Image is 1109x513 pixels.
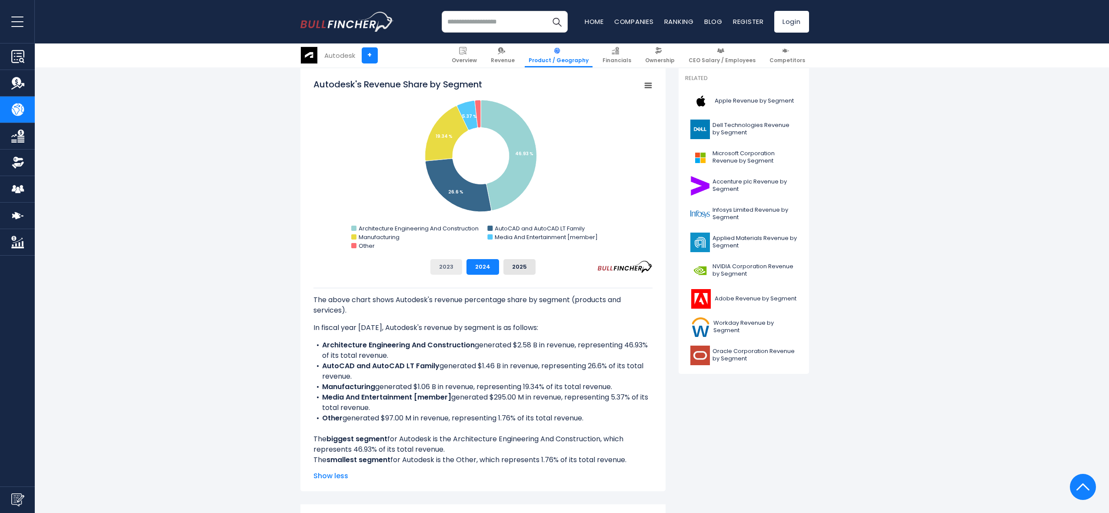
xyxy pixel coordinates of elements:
[301,47,317,63] img: ADSK logo
[685,230,803,254] a: Applied Materials Revenue by Segment
[685,259,803,283] a: NVIDIA Corporation Revenue by Segment
[585,17,604,26] a: Home
[313,323,653,333] p: In fiscal year [DATE], Autodesk's revenue by segment is as follows:
[324,50,355,60] div: Autodesk
[313,340,653,361] li: generated $2.58 B in revenue, representing 46.93% of its total revenue.
[733,17,764,26] a: Register
[685,146,803,170] a: Microsoft Corporation Revenue by Segment
[685,117,803,141] a: Dell Technologies Revenue by Segment
[685,315,803,339] a: Workday Revenue by Segment
[685,89,803,113] a: Apple Revenue by Segment
[690,261,710,280] img: NVDA logo
[313,78,482,90] tspan: Autodesk's Revenue Share by Segment
[685,202,803,226] a: Infosys Limited Revenue by Segment
[322,413,343,423] b: Other
[326,455,390,465] b: smallest segment
[641,43,679,67] a: Ownership
[713,122,797,137] span: Dell Technologies Revenue by Segment
[664,17,694,26] a: Ranking
[495,224,585,233] text: AutoCAD and AutoCAD LT Family
[690,176,710,196] img: ACN logo
[690,91,712,111] img: AAPL logo
[313,413,653,423] li: generated $97.00 M in revenue, representing 1.76% of its total revenue.
[774,11,809,33] a: Login
[466,259,499,275] button: 2024
[503,259,536,275] button: 2025
[491,57,515,64] span: Revenue
[430,259,462,275] button: 2023
[495,233,598,241] text: Media And Entertainment [member]
[715,295,796,303] span: Adobe Revenue by Segment
[690,148,710,167] img: MSFT logo
[713,320,797,334] span: Workday Revenue by Segment
[766,43,809,67] a: Competitors
[313,392,653,413] li: generated $295.00 M in revenue, representing 5.37% of its total revenue.
[313,382,653,392] li: generated $1.06 B in revenue, representing 19.34% of its total revenue.
[452,57,477,64] span: Overview
[769,57,805,64] span: Competitors
[713,150,797,165] span: Microsoft Corporation Revenue by Segment
[704,17,723,26] a: Blog
[322,382,375,392] b: Manufacturing
[359,233,400,241] text: Manufacturing
[313,471,653,481] span: Show less
[713,263,797,278] span: NVIDIA Corporation Revenue by Segment
[462,113,477,120] tspan: 5.37 %
[690,317,711,337] img: WDAY logo
[685,343,803,367] a: Oracle Corporation Revenue by Segment
[690,120,710,139] img: DELL logo
[713,235,797,250] span: Applied Materials Revenue by Segment
[599,43,635,67] a: Financials
[300,12,394,32] img: bullfincher logo
[515,150,533,157] tspan: 46.93 %
[326,434,387,444] b: biggest segment
[313,295,653,316] p: The above chart shows Autodesk's revenue percentage share by segment (products and services).
[685,287,803,311] a: Adobe Revenue by Segment
[713,178,797,193] span: Accenture plc Revenue by Segment
[300,12,394,32] a: Go to homepage
[713,207,797,221] span: Infosys Limited Revenue by Segment
[313,361,653,382] li: generated $1.46 B in revenue, representing 26.6% of its total revenue.
[322,361,440,371] b: AutoCAD and AutoCAD LT Family
[685,174,803,198] a: Accenture plc Revenue by Segment
[690,346,710,365] img: ORCL logo
[448,43,481,67] a: Overview
[690,204,710,224] img: INFY logo
[689,57,756,64] span: CEO Salary / Employees
[690,233,710,252] img: AMAT logo
[529,57,589,64] span: Product / Geography
[322,392,451,402] b: Media And Entertainment [member]
[525,43,593,67] a: Product / Geography
[715,97,794,105] span: Apple Revenue by Segment
[685,43,759,67] a: CEO Salary / Employees
[362,47,378,63] a: +
[614,17,654,26] a: Companies
[359,242,375,250] text: Other
[313,78,653,252] svg: Autodesk's Revenue Share by Segment
[322,340,475,350] b: Architecture Engineering And Construction
[436,133,453,140] tspan: 19.34 %
[448,189,463,195] tspan: 26.6 %
[645,57,675,64] span: Ownership
[546,11,568,33] button: Search
[359,224,479,233] text: Architecture Engineering And Construction
[313,288,653,465] div: The for Autodesk is the Architecture Engineering And Construction, which represents 46.93% of its...
[11,156,24,169] img: Ownership
[713,348,797,363] span: Oracle Corporation Revenue by Segment
[603,57,631,64] span: Financials
[690,289,712,309] img: ADBE logo
[685,75,803,82] p: Related
[487,43,519,67] a: Revenue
